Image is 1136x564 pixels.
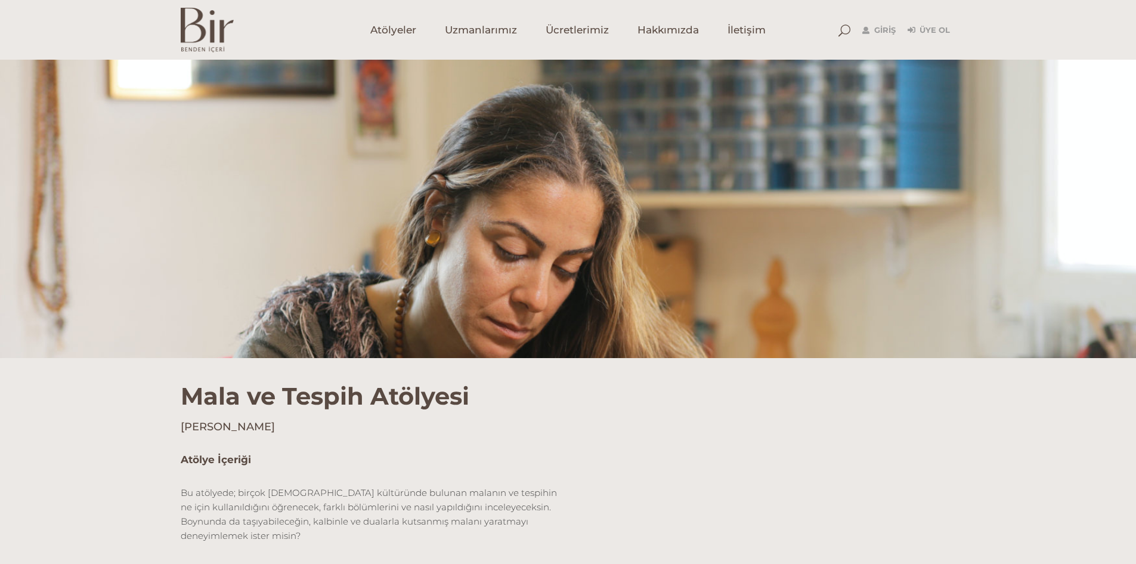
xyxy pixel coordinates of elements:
[181,358,956,411] h1: Mala ve Tespih Atölyesi
[370,23,416,37] span: Atölyeler
[908,23,950,38] a: Üye Ol
[546,23,609,37] span: Ücretlerimiz
[181,486,559,543] p: Bu atölyede; birçok [DEMOGRAPHIC_DATA] kültüründe bulunan malanın ve tespihin ne için kullanıldığ...
[445,23,517,37] span: Uzmanlarımız
[181,452,559,468] h5: Atölye İçeriği
[181,420,956,434] h4: [PERSON_NAME]
[637,23,699,37] span: Hakkımızda
[728,23,766,37] span: İletişim
[862,23,896,38] a: Giriş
